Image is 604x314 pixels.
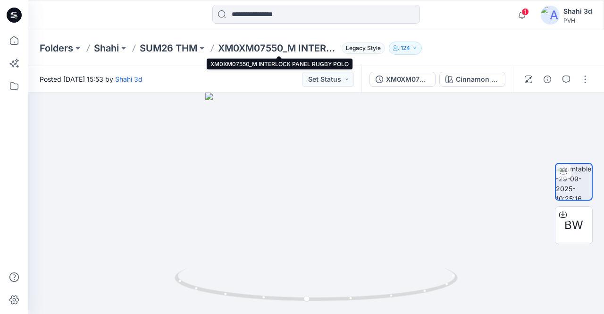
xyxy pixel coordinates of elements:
button: Details [540,72,555,87]
button: XM0XM07550_M INTERLOCK PANEL RUGBY POLO_PROTO_V01 [369,72,436,87]
a: Folders [40,42,73,55]
button: 124 [389,42,422,55]
span: Legacy Style [342,42,385,54]
a: SUM26 THM [140,42,197,55]
p: 124 [401,43,410,53]
span: 1 [521,8,529,16]
div: PVH [563,17,592,24]
img: avatar [541,6,560,25]
div: Cinnamon Russet/ Rich Cream - 0BJ [456,74,499,85]
div: XM0XM07550_M INTERLOCK PANEL RUGBY POLO_PROTO_V01 [386,74,429,85]
a: Shahi [94,42,119,55]
div: Shahi 3d [563,6,592,17]
span: BW [564,217,583,234]
span: Posted [DATE] 15:53 by [40,74,143,84]
img: turntable-29-09-2025-10:25:16 [556,164,592,200]
a: Shahi 3d [115,75,143,83]
p: XM0XM07550_M INTERLOCK PANEL RUGBY POLO [218,42,338,55]
button: Cinnamon Russet/ Rich Cream - 0BJ [439,72,505,87]
button: Legacy Style [338,42,385,55]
